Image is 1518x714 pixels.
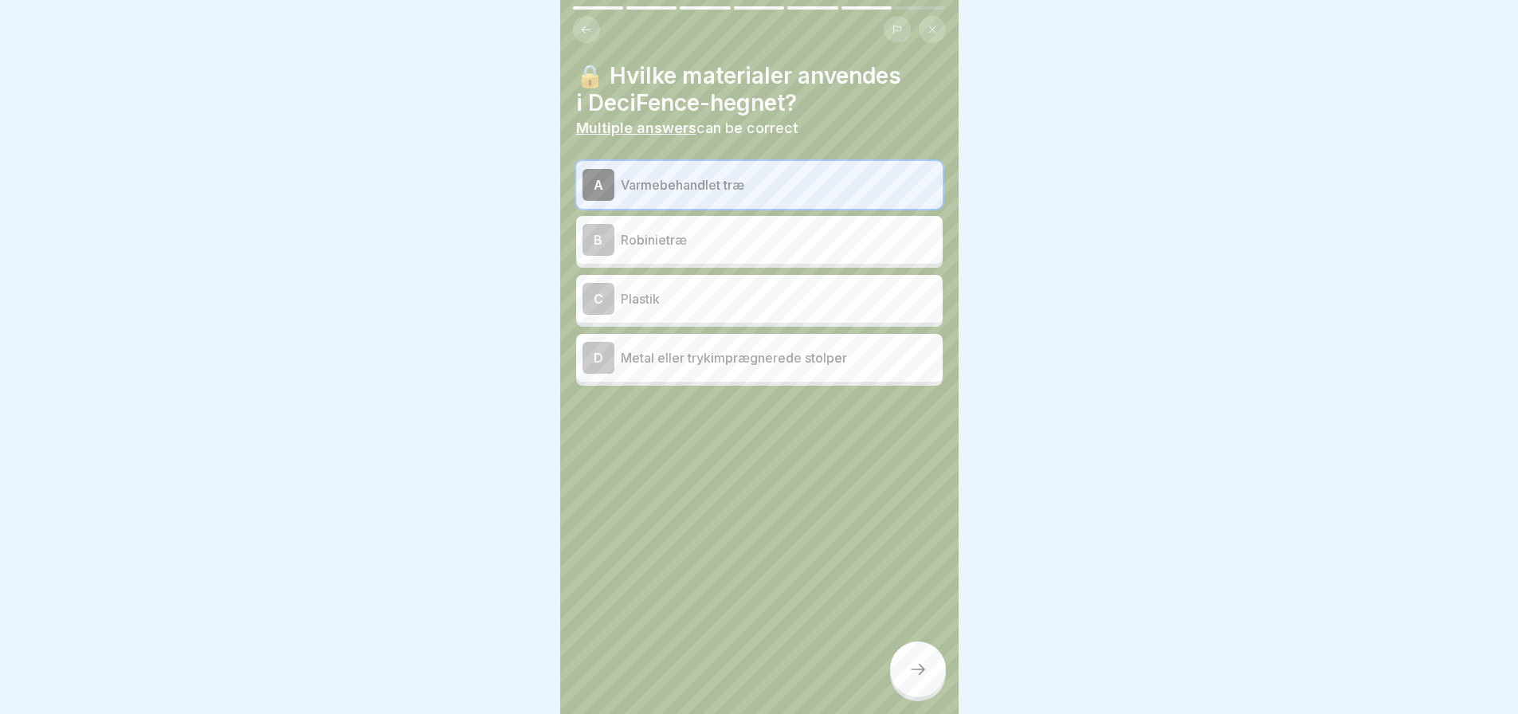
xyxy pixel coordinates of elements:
p: Plastik [621,289,936,308]
b: Multiple answers [576,120,696,136]
div: B [582,224,614,256]
p: Varmebehandlet træ [621,175,936,194]
div: C [582,283,614,315]
p: can be correct [576,120,943,137]
p: Metal eller trykimprægnerede stolper [621,348,936,367]
h4: 🔒 Hvilke materialer anvendes i DeciFence-hegnet? [576,62,943,116]
div: D [582,342,614,374]
p: Robinietræ [621,230,936,249]
div: A [582,169,614,201]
